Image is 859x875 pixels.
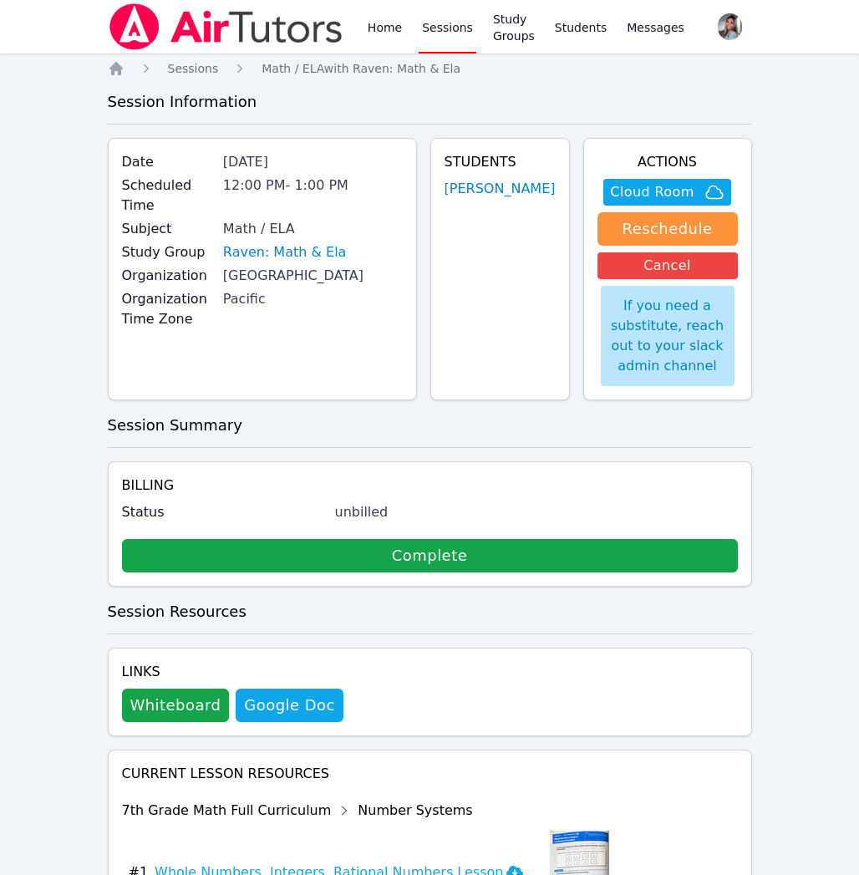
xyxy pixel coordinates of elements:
div: 7th Grade Math Full Curriculum Number Systems [122,797,610,824]
h3: Session Summary [108,414,752,437]
h4: Actions [597,152,738,172]
h4: Links [122,662,343,682]
a: Google Doc [236,689,343,722]
button: Reschedule [597,212,738,246]
a: [PERSON_NAME] [445,179,556,199]
img: Air Tutors [108,3,344,50]
div: [GEOGRAPHIC_DATA] [223,266,403,286]
label: Scheduled Time [122,176,213,216]
div: Pacific [223,289,403,309]
button: Cloud Room [603,179,730,206]
div: [DATE] [223,152,403,172]
nav: Breadcrumb [108,60,752,77]
a: Sessions [168,60,219,77]
label: Organization Time Zone [122,289,213,329]
h4: Current Lesson Resources [122,764,738,784]
div: If you need a substitute, reach out to your slack admin channel [601,286,734,386]
span: Math / ELA with Raven: Math & Ela [262,62,460,75]
h3: Session Information [108,90,752,114]
a: Raven: Math & Ela [223,242,347,262]
button: Cancel [597,252,738,279]
label: Subject [122,219,213,239]
h3: Session Resources [108,600,752,623]
button: Whiteboard [122,689,230,722]
a: Math / ELAwith Raven: Math & Ela [262,60,460,77]
h4: Billing [122,476,738,496]
h4: Students [445,152,556,172]
span: Messages [627,19,684,36]
div: Math / ELA [223,219,403,239]
label: Study Group [122,242,213,262]
label: Organization [122,266,213,286]
div: 12:00 PM - 1:00 PM [223,176,403,196]
label: Status [122,502,325,522]
label: Date [122,152,213,172]
div: unbilled [335,502,738,522]
span: Sessions [168,62,219,75]
a: Complete [122,539,738,572]
span: Cloud Room [610,182,694,202]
